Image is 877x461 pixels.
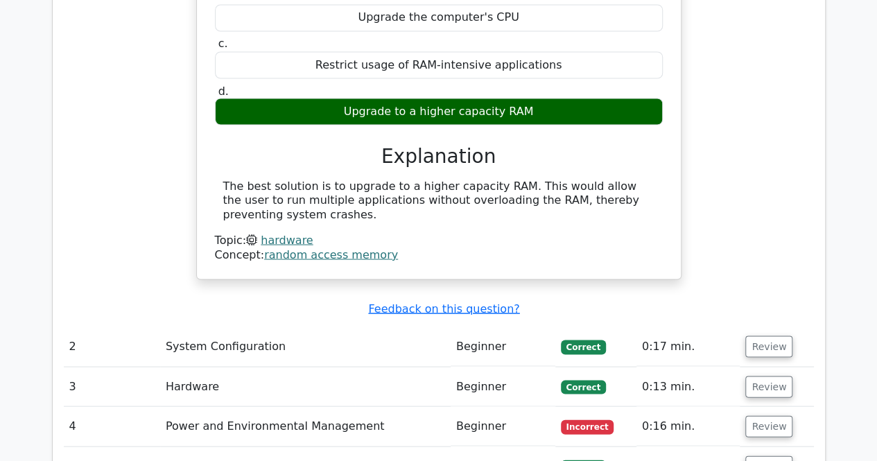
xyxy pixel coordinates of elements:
[215,247,663,262] div: Concept:
[223,144,654,168] h3: Explanation
[561,340,606,354] span: Correct
[218,37,228,50] span: c.
[223,179,654,222] div: The best solution is to upgrade to a higher capacity RAM. This would allow the user to run multip...
[215,4,663,31] div: Upgrade the computer's CPU
[264,247,398,261] a: random access memory
[745,415,792,437] button: Review
[160,406,451,446] td: Power and Environmental Management
[160,367,451,406] td: Hardware
[451,367,555,406] td: Beginner
[160,327,451,366] td: System Configuration
[561,419,614,433] span: Incorrect
[215,98,663,125] div: Upgrade to a higher capacity RAM
[218,84,229,97] span: d.
[261,233,313,246] a: hardware
[451,327,555,366] td: Beginner
[64,406,160,446] td: 4
[64,327,160,366] td: 2
[561,380,606,394] span: Correct
[745,336,792,357] button: Review
[636,406,740,446] td: 0:16 min.
[636,327,740,366] td: 0:17 min.
[636,367,740,406] td: 0:13 min.
[215,51,663,78] div: Restrict usage of RAM-intensive applications
[215,233,663,247] div: Topic:
[745,376,792,397] button: Review
[451,406,555,446] td: Beginner
[368,302,519,315] a: Feedback on this question?
[64,367,160,406] td: 3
